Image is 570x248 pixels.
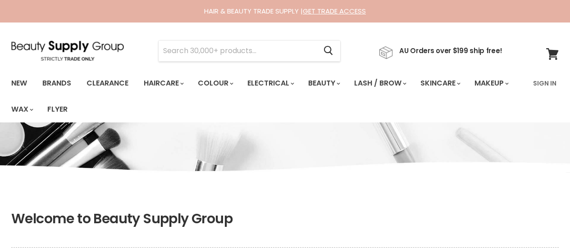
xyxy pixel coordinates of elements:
[5,74,34,93] a: New
[5,100,39,119] a: Wax
[528,74,562,93] a: Sign In
[5,70,528,122] ul: Main menu
[525,206,561,239] iframe: Gorgias live chat messenger
[80,74,135,93] a: Clearance
[301,74,346,93] a: Beauty
[347,74,412,93] a: Lash / Brow
[159,41,316,61] input: Search
[137,74,189,93] a: Haircare
[36,74,78,93] a: Brands
[158,40,341,62] form: Product
[11,211,559,227] h1: Welcome to Beauty Supply Group
[41,100,74,119] a: Flyer
[303,6,366,16] a: GET TRADE ACCESS
[414,74,466,93] a: Skincare
[241,74,300,93] a: Electrical
[316,41,340,61] button: Search
[468,74,514,93] a: Makeup
[191,74,239,93] a: Colour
